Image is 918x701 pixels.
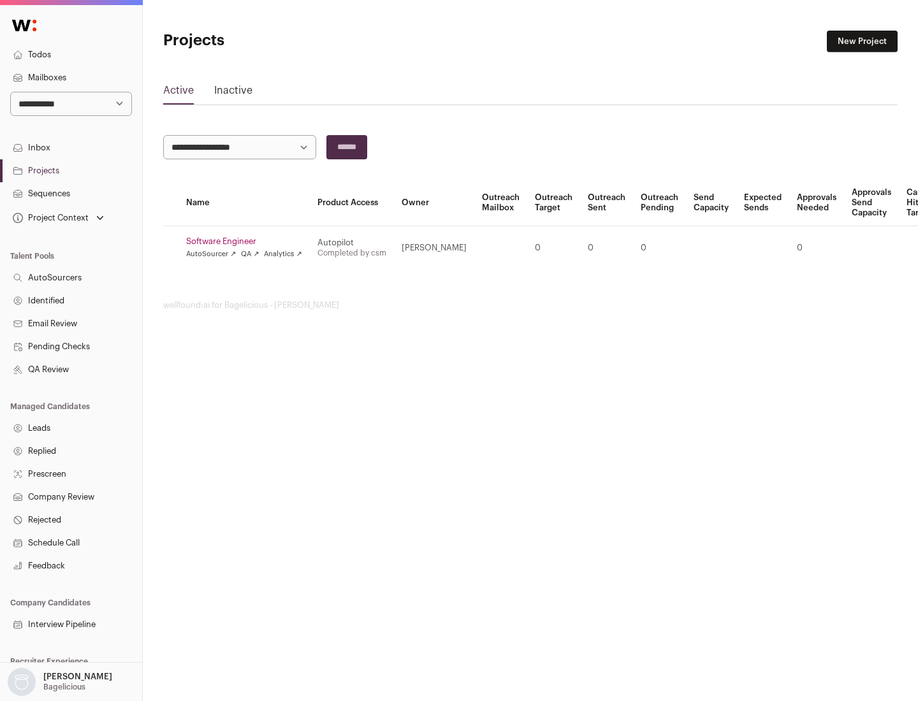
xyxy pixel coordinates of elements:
[789,226,844,270] td: 0
[844,180,899,226] th: Approvals Send Capacity
[317,238,386,248] div: Autopilot
[736,180,789,226] th: Expected Sends
[186,236,302,247] a: Software Engineer
[633,180,686,226] th: Outreach Pending
[8,668,36,696] img: nopic.png
[317,249,386,257] a: Completed by csm
[241,249,259,259] a: QA ↗
[789,180,844,226] th: Approvals Needed
[43,682,85,692] p: Bagelicious
[163,31,408,51] h1: Projects
[527,226,580,270] td: 0
[163,83,194,103] a: Active
[10,213,89,223] div: Project Context
[394,180,474,226] th: Owner
[186,249,236,259] a: AutoSourcer ↗
[633,226,686,270] td: 0
[310,180,394,226] th: Product Access
[827,31,898,52] a: New Project
[214,83,252,103] a: Inactive
[10,209,106,227] button: Open dropdown
[686,180,736,226] th: Send Capacity
[43,672,112,682] p: [PERSON_NAME]
[5,13,43,38] img: Wellfound
[580,226,633,270] td: 0
[5,668,115,696] button: Open dropdown
[178,180,310,226] th: Name
[163,300,898,310] footer: wellfound:ai for Bagelicious - [PERSON_NAME]
[394,226,474,270] td: [PERSON_NAME]
[474,180,527,226] th: Outreach Mailbox
[580,180,633,226] th: Outreach Sent
[527,180,580,226] th: Outreach Target
[264,249,302,259] a: Analytics ↗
